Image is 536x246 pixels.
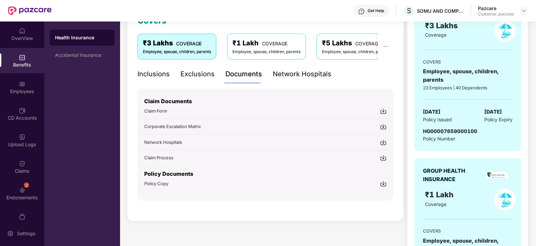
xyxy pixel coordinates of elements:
span: Covers [138,16,166,26]
span: Policy Expiry [484,116,513,123]
span: ellipsis [383,44,388,49]
div: 2 [24,182,29,188]
div: Get Help [368,8,384,13]
img: svg+xml;base64,PHN2ZyBpZD0iRG93bmxvYWQtMjR4MjQiIHhtbG5zPSJodHRwOi8vd3d3LnczLm9yZy8yMDAwL3N2ZyIgd2... [380,139,387,146]
span: ₹1 Lakh [425,190,455,199]
img: svg+xml;base64,PHN2ZyBpZD0iSGVscC0zMngzMiIgeG1sbnM9Imh0dHA6Ly93d3cudzMub3JnLzIwMDAvc3ZnIiB3aWR0aD... [358,8,365,15]
div: Accidental Insurance [55,52,109,58]
span: COVERAGE [176,41,202,46]
span: Claim Form [144,108,167,114]
div: GROUP HEALTH INSURANCE [423,167,482,183]
img: policyIcon [494,189,516,211]
span: [DATE] [484,108,502,116]
span: ₹3 Lakhs [425,21,460,30]
p: Policy Documents [144,170,387,178]
img: svg+xml;base64,PHN2ZyBpZD0iVXBsb2FkX0xvZ3MiIGRhdGEtbmFtZT0iVXBsb2FkIExvZ3MiIHhtbG5zPSJodHRwOi8vd3... [19,134,25,140]
span: Policy Copy [144,181,168,186]
img: svg+xml;base64,PHN2ZyBpZD0iQ0RfQWNjb3VudHMiIGRhdGEtbmFtZT0iQ0QgQWNjb3VudHMiIHhtbG5zPSJodHRwOi8vd3... [19,107,25,114]
img: policyIcon [494,20,516,42]
button: ellipsis [378,34,393,59]
div: Employee, spouse, children, parents [232,49,301,55]
img: svg+xml;base64,PHN2ZyBpZD0iRG93bmxvYWQtMjR4MjQiIHhtbG5zPSJodHRwOi8vd3d3LnczLm9yZy8yMDAwL3N2ZyIgd2... [380,123,387,130]
div: Employee, spouse, children, parents [322,49,390,55]
img: svg+xml;base64,PHN2ZyBpZD0iRW1wbG95ZWVzIiB4bWxucz0iaHR0cDovL3d3dy53My5vcmcvMjAwMC9zdmciIHdpZHRoPS... [19,81,25,87]
img: svg+xml;base64,PHN2ZyBpZD0iSG9tZSIgeG1sbnM9Imh0dHA6Ly93d3cudzMub3JnLzIwMDAvc3ZnIiB3aWR0aD0iMjAiIG... [19,28,25,34]
img: svg+xml;base64,PHN2ZyBpZD0iQmVuZWZpdHMiIHhtbG5zPSJodHRwOi8vd3d3LnczLm9yZy8yMDAwL3N2ZyIgd2lkdGg9Ij... [19,54,25,61]
div: Settings [15,230,37,237]
div: ₹1 Lakh [232,38,301,48]
div: COVERS [423,58,513,65]
div: Pazcare [478,5,514,11]
img: svg+xml;base64,PHN2ZyBpZD0iQ2xhaW0iIHhtbG5zPSJodHRwOi8vd3d3LnczLm9yZy8yMDAwL3N2ZyIgd2lkdGg9IjIwIi... [19,160,25,167]
div: ₹5 Lakhs [322,38,390,48]
div: ₹3 Lakhs [143,38,211,48]
div: Employee, spouse, children, parents [143,49,211,55]
div: SOMU AND COMPANY [417,8,464,14]
img: svg+xml;base64,PHN2ZyBpZD0iRW5kb3JzZW1lbnRzIiB4bWxucz0iaHR0cDovL3d3dy53My5vcmcvMjAwMC9zdmciIHdpZH... [19,187,25,194]
img: svg+xml;base64,PHN2ZyBpZD0iU2V0dGluZy0yMHgyMCIgeG1sbnM9Imh0dHA6Ly93d3cudzMub3JnLzIwMDAvc3ZnIiB3aW... [7,230,14,237]
span: [DATE] [423,108,440,116]
img: svg+xml;base64,PHN2ZyBpZD0iRG93bmxvYWQtMjR4MjQiIHhtbG5zPSJodHRwOi8vd3d3LnczLm9yZy8yMDAwL3N2ZyIgd2... [380,155,387,161]
span: Policy Issued [423,116,452,123]
div: Customer_success [478,11,514,17]
div: COVERS [423,228,513,234]
span: Coverage [425,32,446,38]
img: insurerLogo [486,171,510,179]
div: Health Insurance [55,34,109,41]
img: svg+xml;base64,PHN2ZyBpZD0iRG93bmxvYWQtMjR4MjQiIHhtbG5zPSJodHRwOi8vd3d3LnczLm9yZy8yMDAwL3N2ZyIgd2... [380,180,387,187]
span: HG00007659000100 [423,128,477,134]
img: New Pazcare Logo [8,6,52,15]
img: svg+xml;base64,PHN2ZyBpZD0iRHJvcGRvd24tMzJ4MzIiIHhtbG5zPSJodHRwOi8vd3d3LnczLm9yZy8yMDAwL3N2ZyIgd2... [521,8,527,13]
img: svg+xml;base64,PHN2ZyBpZD0iTXlfT3JkZXJzIiBkYXRhLW5hbWU9Ik15IE9yZGVycyIgeG1sbnM9Imh0dHA6Ly93d3cudz... [19,213,25,220]
div: 23 Employees | 40 Dependents [423,84,513,91]
span: Policy Number [423,136,455,141]
span: S [407,7,411,15]
img: svg+xml;base64,PHN2ZyBpZD0iRG93bmxvYWQtMjR4MjQiIHhtbG5zPSJodHRwOi8vd3d3LnczLm9yZy8yMDAwL3N2ZyIgd2... [380,108,387,115]
p: Claim Documents [144,97,387,106]
div: Inclusions [138,69,170,79]
span: Claim Process [144,155,173,160]
span: COVERAGE [262,41,287,46]
span: Network Hospitals [144,139,182,145]
span: Coverage [425,201,446,207]
div: Network Hospitals [273,69,331,79]
div: Employee, spouse, children, parents [423,67,513,84]
span: Corporate Escalation Matrix [144,124,201,129]
div: Documents [225,69,262,79]
span: COVERAGE [355,41,381,46]
div: Exclusions [180,69,215,79]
